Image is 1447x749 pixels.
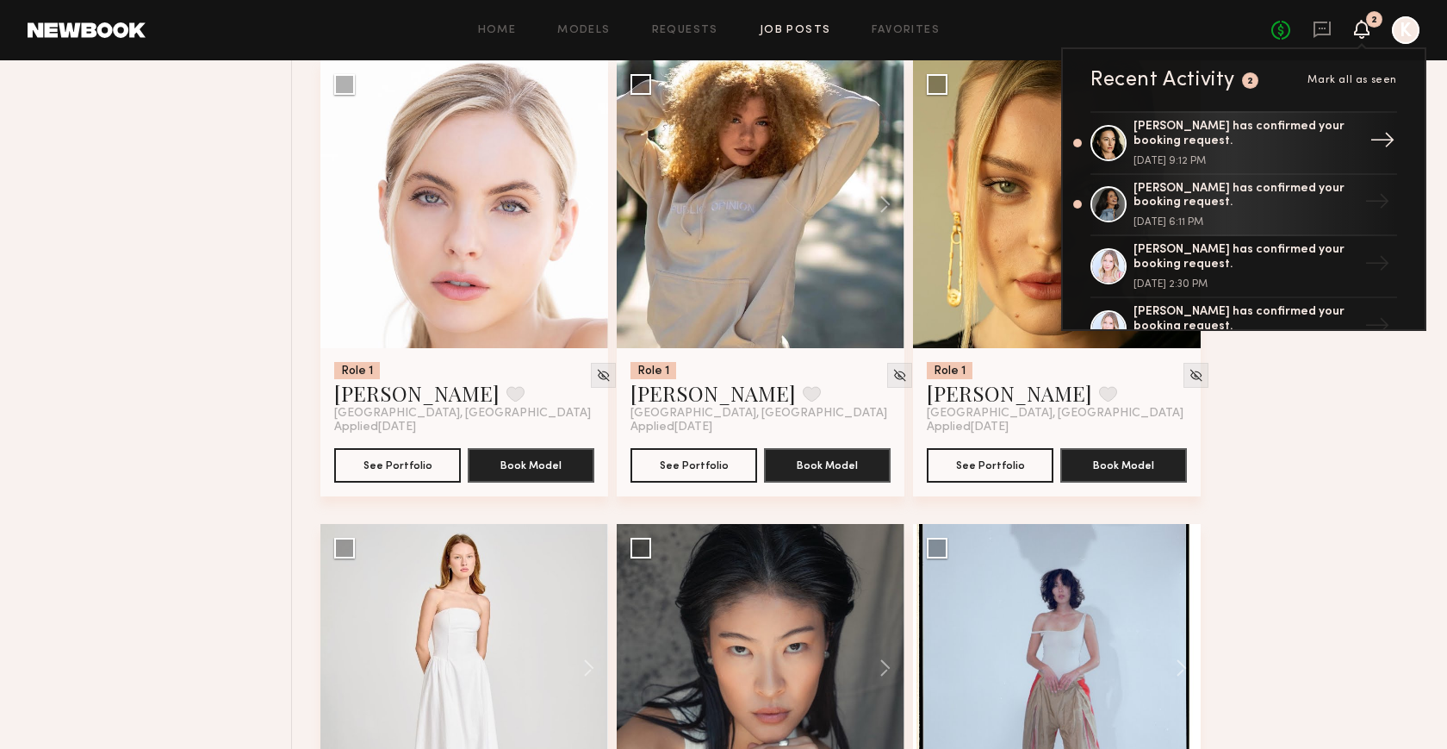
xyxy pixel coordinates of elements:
[1060,448,1187,483] button: Book Model
[760,25,831,36] a: Job Posts
[1363,121,1402,165] div: →
[1090,70,1235,91] div: Recent Activity
[334,379,500,407] a: [PERSON_NAME]
[630,407,887,421] span: [GEOGRAPHIC_DATA], [GEOGRAPHIC_DATA]
[1189,368,1203,383] img: Unhide Model
[1090,175,1397,237] a: [PERSON_NAME] has confirmed your booking request.[DATE] 6:11 PM→
[1133,182,1357,211] div: [PERSON_NAME] has confirmed your booking request.
[927,379,1092,407] a: [PERSON_NAME]
[1371,16,1377,25] div: 2
[1090,298,1397,360] a: [PERSON_NAME] has confirmed your booking request.→
[596,368,611,383] img: Unhide Model
[334,407,591,421] span: [GEOGRAPHIC_DATA], [GEOGRAPHIC_DATA]
[1357,182,1397,227] div: →
[557,25,610,36] a: Models
[1133,243,1357,272] div: [PERSON_NAME] has confirmed your booking request.
[892,368,907,383] img: Unhide Model
[1090,236,1397,298] a: [PERSON_NAME] has confirmed your booking request.[DATE] 2:30 PM→
[1392,16,1419,44] a: K
[334,448,461,483] button: See Portfolio
[1307,75,1397,85] span: Mark all as seen
[1357,244,1397,289] div: →
[1247,77,1254,86] div: 2
[334,362,380,379] div: Role 1
[652,25,718,36] a: Requests
[1133,120,1357,149] div: [PERSON_NAME] has confirmed your booking request.
[1133,305,1357,334] div: [PERSON_NAME] has confirmed your booking request.
[1133,156,1357,166] div: [DATE] 9:12 PM
[468,457,594,471] a: Book Model
[630,379,796,407] a: [PERSON_NAME]
[1060,457,1187,471] a: Book Model
[478,25,517,36] a: Home
[1133,217,1357,228] div: [DATE] 6:11 PM
[927,421,1187,434] div: Applied [DATE]
[1133,279,1357,290] div: [DATE] 2:30 PM
[468,448,594,483] button: Book Model
[630,448,757,483] button: See Portfolio
[927,362,972,379] div: Role 1
[764,448,891,483] button: Book Model
[1357,306,1397,351] div: →
[630,421,891,434] div: Applied [DATE]
[927,448,1053,483] button: See Portfolio
[1090,111,1397,175] a: [PERSON_NAME] has confirmed your booking request.[DATE] 9:12 PM→
[764,457,891,471] a: Book Model
[872,25,940,36] a: Favorites
[334,421,594,434] div: Applied [DATE]
[927,407,1183,421] span: [GEOGRAPHIC_DATA], [GEOGRAPHIC_DATA]
[630,362,676,379] div: Role 1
